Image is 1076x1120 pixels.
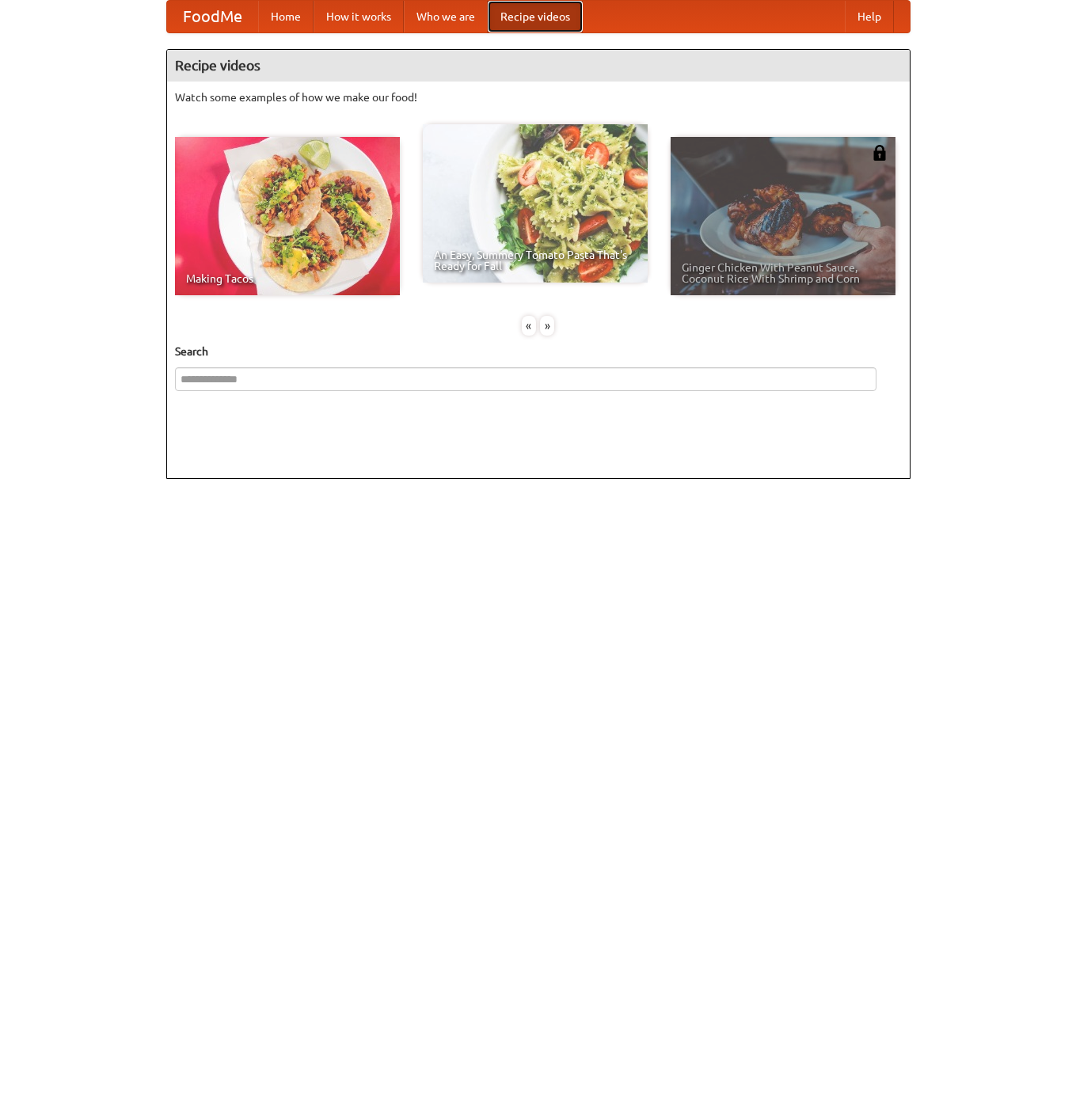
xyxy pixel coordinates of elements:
a: FoodMe [167,1,258,32]
div: » [540,316,554,336]
a: An Easy, Summery Tomato Pasta That's Ready for Fall [423,124,648,283]
h4: Recipe videos [167,50,910,82]
a: Home [258,1,314,32]
img: 483408.png [872,145,888,161]
a: Help [845,1,894,32]
span: Making Tacos [186,273,389,284]
span: An Easy, Summery Tomato Pasta That's Ready for Fall [434,249,637,271]
p: Watch some examples of how we make our food! [175,89,902,105]
a: Making Tacos [175,137,400,295]
div: « [522,316,536,336]
h5: Search [175,344,902,359]
a: How it works [314,1,404,32]
a: Who we are [404,1,488,32]
a: Recipe videos [488,1,583,32]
